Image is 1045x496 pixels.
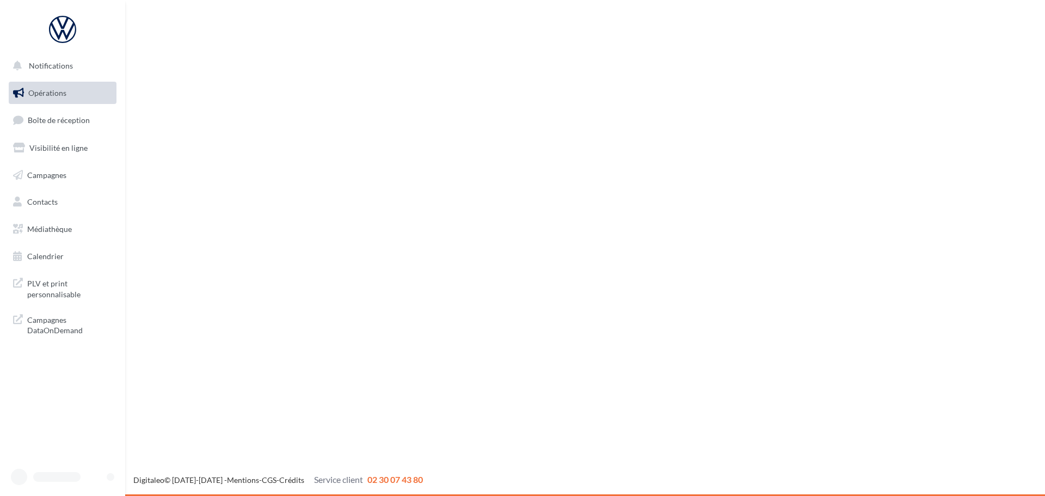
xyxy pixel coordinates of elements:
button: Notifications [7,54,114,77]
a: Calendrier [7,245,119,268]
span: Calendrier [27,252,64,261]
span: 02 30 07 43 80 [367,474,423,485]
span: Contacts [27,197,58,206]
span: Campagnes DataOnDemand [27,313,112,336]
a: Visibilité en ligne [7,137,119,160]
a: Contacts [7,191,119,213]
a: Campagnes DataOnDemand [7,308,119,340]
a: CGS [262,475,276,485]
span: PLV et print personnalisable [27,276,112,299]
a: Digitaleo [133,475,164,485]
a: PLV et print personnalisable [7,272,119,304]
a: Opérations [7,82,119,105]
span: Médiathèque [27,224,72,234]
span: Service client [314,474,363,485]
a: Médiathèque [7,218,119,241]
span: Visibilité en ligne [29,143,88,152]
span: Campagnes [27,170,66,179]
span: © [DATE]-[DATE] - - - [133,475,423,485]
a: Campagnes [7,164,119,187]
span: Boîte de réception [28,115,90,125]
a: Crédits [279,475,304,485]
a: Mentions [227,475,259,485]
span: Notifications [29,61,73,70]
span: Opérations [28,88,66,97]
a: Boîte de réception [7,108,119,132]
